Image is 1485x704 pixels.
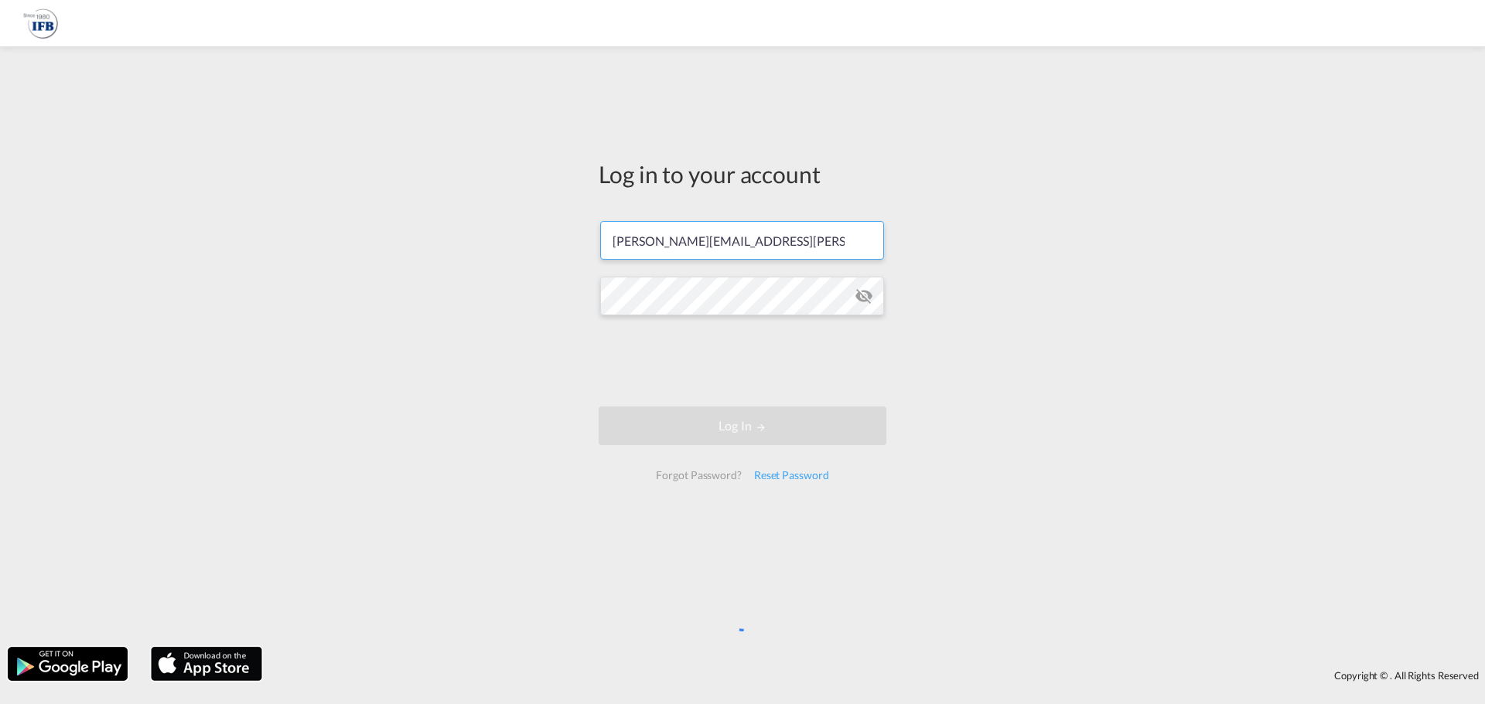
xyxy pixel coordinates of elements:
button: LOGIN [599,406,886,445]
md-icon: icon-eye-off [855,287,873,305]
img: google.png [6,645,129,682]
div: Copyright © . All Rights Reserved [270,662,1485,689]
div: Log in to your account [599,158,886,190]
img: apple.png [149,645,264,682]
input: Enter email/phone number [600,221,884,260]
div: Forgot Password? [650,461,747,489]
img: b628ab10256c11eeb52753acbc15d091.png [23,6,58,41]
iframe: reCAPTCHA [625,331,860,391]
div: Reset Password [748,461,835,489]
